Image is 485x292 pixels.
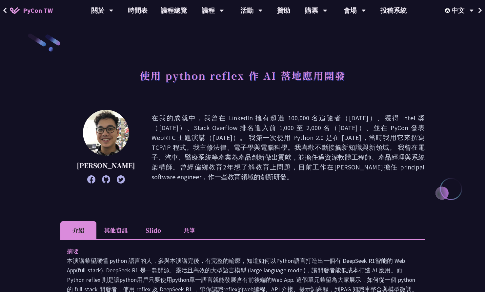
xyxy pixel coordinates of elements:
p: 在我的成就中，我曾在 LinkedIn 擁有超過 100,000 名追隨者（[DATE]）、獲得 Intel 獎（[DATE]）、Stack Overflow 排名進入前 1,000 至 2,0... [152,113,425,182]
li: Slido [135,221,171,239]
li: 其他資訊 [96,221,135,239]
h1: 使用 python reflex 作 AI 落地應用開發 [140,66,346,85]
img: Milo Chen [83,110,129,156]
li: 介紹 [60,221,96,239]
span: PyCon TW [23,6,53,15]
p: [PERSON_NAME] [77,161,135,170]
img: Home icon of PyCon TW 2025 [10,7,20,14]
li: 共筆 [171,221,207,239]
a: PyCon TW [3,2,59,19]
p: 摘要 [67,246,405,256]
img: Locale Icon [445,8,452,13]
